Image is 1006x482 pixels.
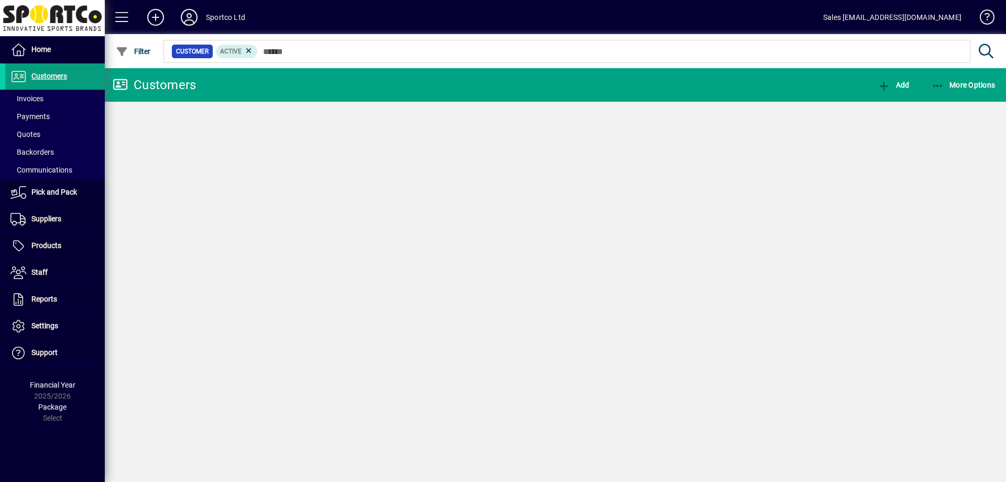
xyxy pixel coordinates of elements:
[5,340,105,366] a: Support
[38,403,67,411] span: Package
[5,143,105,161] a: Backorders
[932,81,996,89] span: More Options
[5,233,105,259] a: Products
[875,76,912,94] button: Add
[878,81,909,89] span: Add
[31,241,61,250] span: Products
[31,188,77,196] span: Pick and Pack
[31,348,58,357] span: Support
[5,260,105,286] a: Staff
[5,37,105,63] a: Home
[30,381,75,389] span: Financial Year
[31,215,61,223] span: Suppliers
[220,48,242,55] span: Active
[10,112,50,121] span: Payments
[929,76,998,94] button: More Options
[116,47,151,56] span: Filter
[113,42,154,61] button: Filter
[31,45,51,53] span: Home
[5,90,105,108] a: Invoices
[10,166,72,174] span: Communications
[5,313,105,339] a: Settings
[31,268,48,276] span: Staff
[5,206,105,232] a: Suppliers
[5,179,105,206] a: Pick and Pack
[31,72,67,80] span: Customers
[206,9,245,26] div: Sportco Ltd
[5,108,105,125] a: Payments
[172,8,206,27] button: Profile
[5,125,105,143] a: Quotes
[5,161,105,179] a: Communications
[31,322,58,330] span: Settings
[31,295,57,303] span: Reports
[5,286,105,313] a: Reports
[10,148,54,156] span: Backorders
[216,45,258,58] mat-chip: Activation Status: Active
[113,77,196,93] div: Customers
[823,9,961,26] div: Sales [EMAIL_ADDRESS][DOMAIN_NAME]
[972,2,993,36] a: Knowledge Base
[139,8,172,27] button: Add
[10,94,43,103] span: Invoices
[176,46,209,57] span: Customer
[10,130,40,138] span: Quotes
